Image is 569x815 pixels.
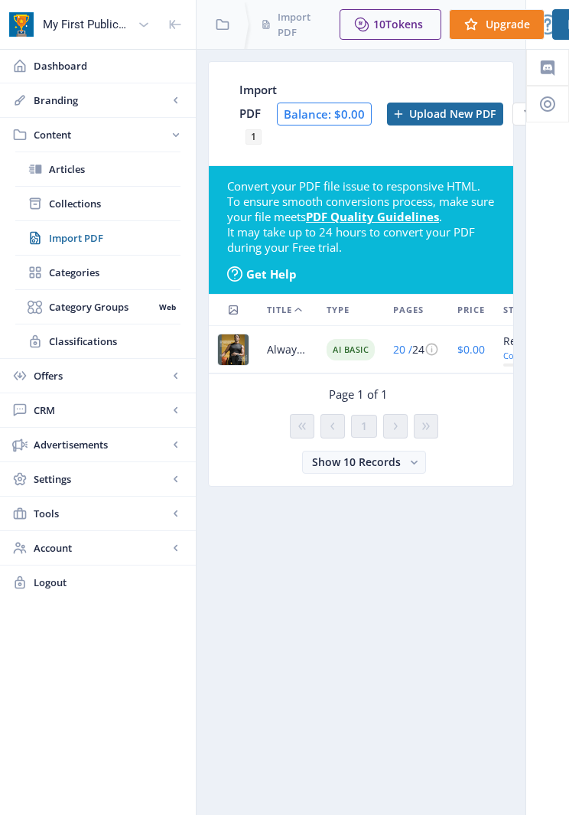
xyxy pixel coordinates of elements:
[154,299,180,315] nb-badge: Web
[34,575,184,590] span: Logout
[503,301,538,319] span: Status
[9,12,34,37] img: app-icon.png
[312,455,401,469] span: Show 10 Records
[277,103,372,126] span: Balance: $0.00
[267,341,308,359] span: Always Forward.pdf
[34,127,168,142] span: Content
[351,415,377,438] button: 1
[15,324,180,358] a: Classifications
[361,420,367,432] span: 1
[387,103,503,126] button: Upload New PDF
[34,368,168,383] span: Offers
[15,221,180,255] a: Import PDF
[278,9,315,40] span: Import PDF
[306,209,439,224] a: PDF Quality Guidelines
[227,266,319,282] a: Get Help
[340,9,441,40] button: 10Tokens
[227,224,495,255] div: It may take up to 24 hours to convert your PDF during your Free trial.
[15,290,180,324] a: Category GroupsWeb
[34,540,168,556] span: Account
[34,471,168,487] span: Settings
[218,334,249,365] img: a20331c1-1111-46d1-a322-a53e69ce5863.jpg
[49,299,154,315] span: Category Groups
[239,82,277,121] span: Import PDF
[34,437,168,452] span: Advertisements
[43,8,132,41] div: My First Publication
[227,194,495,224] div: To ensure smooth conversions process, make sure your file meets .
[393,342,412,357] span: 20 /
[327,339,375,360] span: AI Basic
[457,301,485,319] span: Price
[245,129,262,145] span: 1
[302,451,426,474] button: Show 10 Records
[15,187,180,220] a: Collections
[34,506,168,521] span: Tools
[393,301,424,319] span: Pages
[409,108,496,120] span: Upload New PDF
[227,178,495,194] div: Convert your PDF file issue to responsive HTML.
[457,342,485,357] span: $0.00
[49,334,180,349] span: Classifications
[49,161,180,177] span: Articles
[449,9,545,40] button: Upgrade
[34,58,184,73] span: Dashboard
[34,93,168,108] span: Branding
[393,341,439,359] div: 24
[49,230,180,246] span: Import PDF
[486,18,530,31] span: Upgrade
[49,196,180,211] span: Collections
[49,265,180,280] span: Categories
[15,256,180,289] a: Categories
[385,17,423,31] span: Tokens
[34,403,168,418] span: CRM
[15,152,180,186] a: Articles
[329,386,388,402] span: Page 1 of 1
[267,301,292,319] span: Title
[327,301,350,319] span: Type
